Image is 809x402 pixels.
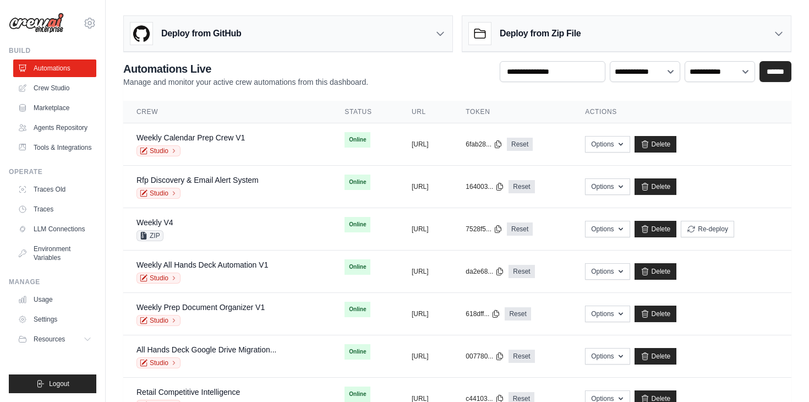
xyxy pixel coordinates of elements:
[635,306,677,322] a: Delete
[136,388,240,396] a: Retail Competitive Intelligence
[9,374,96,393] button: Logout
[34,335,65,344] span: Resources
[136,176,259,184] a: Rfp Discovery & Email Alert System
[452,101,572,123] th: Token
[123,77,368,88] p: Manage and monitor your active crew automations from this dashboard.
[635,136,677,153] a: Delete
[585,136,630,153] button: Options
[136,218,173,227] a: Weekly V4
[635,178,677,195] a: Delete
[49,379,69,388] span: Logout
[681,221,734,237] button: Re-deploy
[136,303,265,312] a: Weekly Prep Document Organizer V1
[635,263,677,280] a: Delete
[505,307,531,320] a: Reset
[9,167,96,176] div: Operate
[136,188,181,199] a: Studio
[398,101,452,123] th: URL
[9,46,96,55] div: Build
[466,352,504,361] button: 007780...
[13,291,96,308] a: Usage
[136,260,268,269] a: Weekly All Hands Deck Automation V1
[13,181,96,198] a: Traces Old
[13,119,96,137] a: Agents Repository
[136,230,163,241] span: ZIP
[345,387,370,402] span: Online
[331,101,398,123] th: Status
[466,267,504,276] button: da2e68...
[345,132,370,148] span: Online
[13,311,96,328] a: Settings
[509,350,534,363] a: Reset
[500,27,581,40] h3: Deploy from Zip File
[635,221,677,237] a: Delete
[136,133,245,142] a: Weekly Calendar Prep Crew V1
[13,79,96,97] a: Crew Studio
[635,348,677,365] a: Delete
[585,263,630,280] button: Options
[9,278,96,286] div: Manage
[13,220,96,238] a: LLM Connections
[123,61,368,77] h2: Automations Live
[13,139,96,156] a: Tools & Integrations
[466,309,500,318] button: 618dff...
[345,302,370,317] span: Online
[345,344,370,360] span: Online
[509,180,534,193] a: Reset
[136,273,181,284] a: Studio
[136,145,181,156] a: Studio
[509,265,534,278] a: Reset
[345,175,370,190] span: Online
[585,348,630,365] button: Options
[13,99,96,117] a: Marketplace
[13,59,96,77] a: Automations
[585,178,630,195] button: Options
[345,217,370,232] span: Online
[466,140,502,149] button: 6fab28...
[466,182,504,191] button: 164003...
[585,221,630,237] button: Options
[136,315,181,326] a: Studio
[9,13,64,34] img: Logo
[572,101,791,123] th: Actions
[13,330,96,348] button: Resources
[585,306,630,322] button: Options
[13,200,96,218] a: Traces
[13,240,96,267] a: Environment Variables
[161,27,241,40] h3: Deploy from GitHub
[123,101,331,123] th: Crew
[507,138,533,151] a: Reset
[466,225,502,233] button: 7528f5...
[754,349,809,402] iframe: Chat Widget
[507,222,533,236] a: Reset
[130,23,152,45] img: GitHub Logo
[345,259,370,275] span: Online
[136,345,276,354] a: All Hands Deck Google Drive Migration...
[136,357,181,368] a: Studio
